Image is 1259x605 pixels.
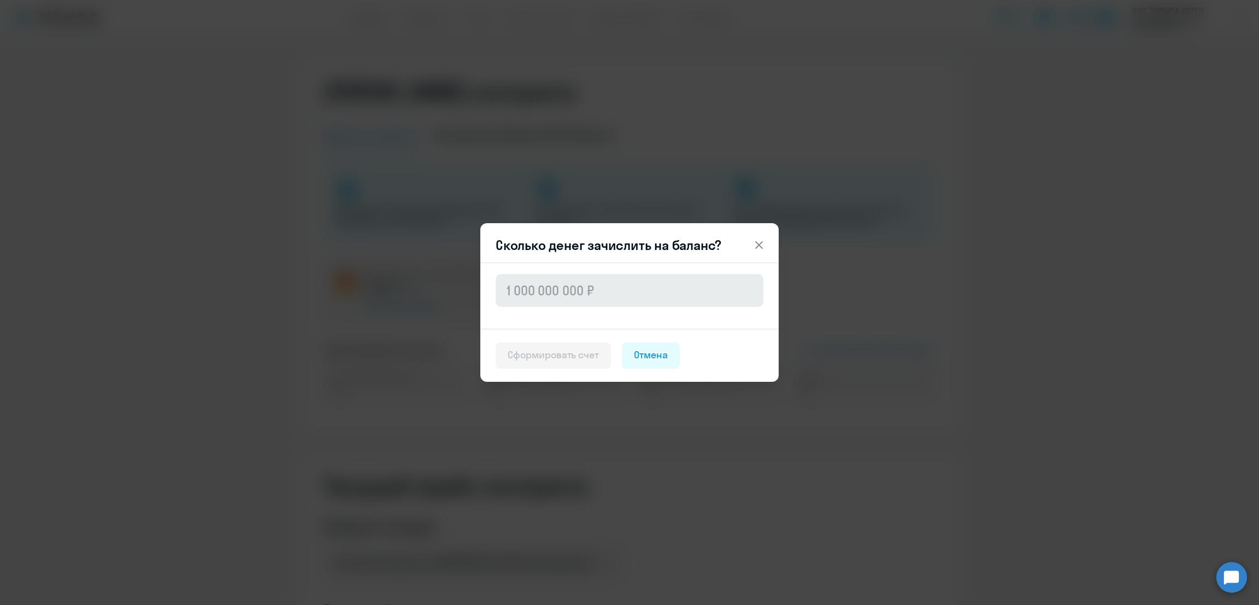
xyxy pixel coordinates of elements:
[496,342,611,369] button: Сформировать счет
[634,348,668,362] div: Отмена
[508,348,599,362] div: Сформировать счет
[480,236,779,254] header: Сколько денег зачислить на баланс?
[496,274,763,307] input: 1 000 000 000 ₽
[622,342,680,369] button: Отмена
